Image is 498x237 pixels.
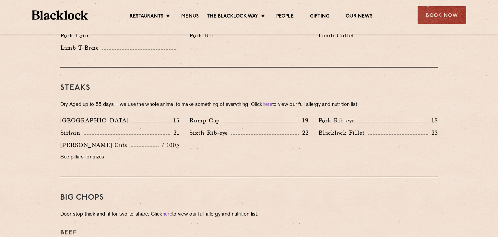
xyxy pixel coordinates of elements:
div: Delete [3,20,495,26]
p: Lamb Cutlet [318,31,358,40]
p: 22 [299,129,309,137]
a: Menus [181,13,199,20]
img: BL_Textured_Logo-footer-cropped.svg [32,10,88,20]
a: here [263,102,272,107]
p: Dry Aged up to 55 days − we use the whole animal to make something of everything. Click to view o... [60,100,438,109]
p: 21 [170,129,180,137]
p: Sirloin [60,128,84,137]
a: The Blacklock Way [207,13,258,20]
a: here [162,212,172,217]
p: 23 [428,129,438,137]
h3: Steaks [60,84,438,92]
p: [GEOGRAPHIC_DATA] [60,116,131,125]
p: 15 [170,116,180,125]
a: People [276,13,294,20]
a: Gifting [310,13,329,20]
div: Rename [3,38,495,44]
div: Sort A > Z [3,3,495,8]
p: Blacklock Fillet [318,128,368,137]
p: 19 [299,116,309,125]
a: Our News [346,13,373,20]
div: Move To ... [3,14,495,20]
p: See pillars for sizes [60,153,180,162]
div: Book Now [418,6,466,24]
div: Options [3,26,495,32]
p: / 100g [159,141,180,149]
p: 18 [428,116,438,125]
p: Lamb T-Bone [60,43,102,52]
p: [PERSON_NAME] Cuts [60,141,131,150]
p: Pork Rib [189,31,218,40]
div: Sort New > Old [3,8,495,14]
p: Sixth Rib-eye [189,128,231,137]
h3: Big Chops [60,193,438,202]
div: Move To ... [3,44,495,49]
p: Pork Loin [60,31,92,40]
h4: Beef [60,229,438,237]
p: Door-stop-thick and fit for two-to-share. Click to view our full allergy and nutrition list. [60,210,438,219]
p: Pork Rib-eye [318,116,358,125]
p: Rump Cap [189,116,223,125]
a: Restaurants [130,13,163,20]
div: Sign out [3,32,495,38]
